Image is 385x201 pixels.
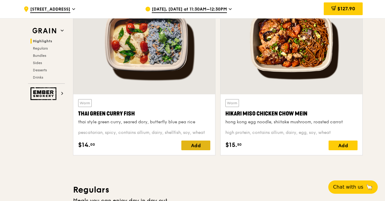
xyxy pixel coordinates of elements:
[33,68,47,72] span: Desserts
[30,6,70,13] span: [STREET_ADDRESS]
[329,141,358,150] div: Add
[366,183,373,191] span: 🦙
[333,183,363,191] span: Chat with us
[337,6,355,11] span: $127.90
[225,130,358,136] div: high protein, contains allium, dairy, egg, soy, wheat
[225,109,358,118] div: Hikari Miso Chicken Chow Mein
[33,39,52,43] span: Highlights
[78,130,210,136] div: pescatarian, spicy, contains allium, dairy, shellfish, soy, wheat
[181,141,210,150] div: Add
[78,119,210,125] div: thai style green curry, seared dory, butterfly blue pea rice
[78,141,90,150] span: $14.
[33,61,42,65] span: Sides
[225,99,239,107] div: Warm
[78,99,92,107] div: Warm
[78,109,210,118] div: Thai Green Curry Fish
[225,141,237,150] span: $15.
[33,46,48,50] span: Regulars
[73,184,363,195] h3: Regulars
[225,119,358,125] div: hong kong egg noodle, shiitake mushroom, roasted carrot
[33,75,43,79] span: Drinks
[328,180,378,194] button: Chat with us🦙
[30,87,58,100] img: Ember Smokery web logo
[33,53,46,58] span: Bundles
[90,142,95,147] span: 00
[30,25,58,36] img: Grain web logo
[237,142,242,147] span: 50
[152,6,227,13] span: [DATE], [DATE] at 11:30AM–12:30PM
